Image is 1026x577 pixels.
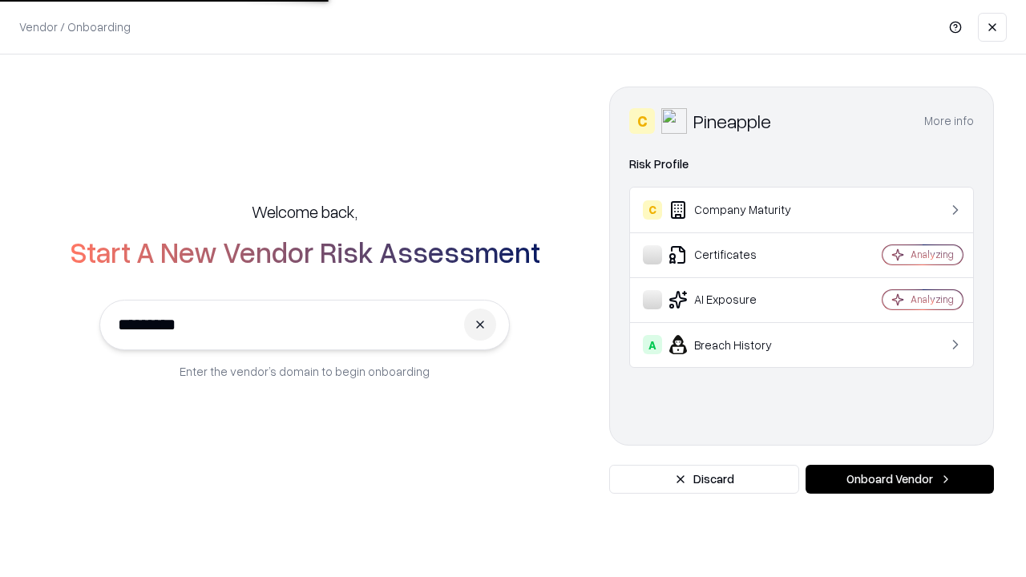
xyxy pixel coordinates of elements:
[643,245,834,264] div: Certificates
[806,465,994,494] button: Onboard Vendor
[180,363,430,380] p: Enter the vendor’s domain to begin onboarding
[643,335,662,354] div: A
[911,248,954,261] div: Analyzing
[643,200,834,220] div: Company Maturity
[693,108,771,134] div: Pineapple
[924,107,974,135] button: More info
[19,18,131,35] p: Vendor / Onboarding
[643,200,662,220] div: C
[911,293,954,306] div: Analyzing
[643,290,834,309] div: AI Exposure
[70,236,540,268] h2: Start A New Vendor Risk Assessment
[629,155,974,174] div: Risk Profile
[252,200,357,223] h5: Welcome back,
[661,108,687,134] img: Pineapple
[643,335,834,354] div: Breach History
[609,465,799,494] button: Discard
[629,108,655,134] div: C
